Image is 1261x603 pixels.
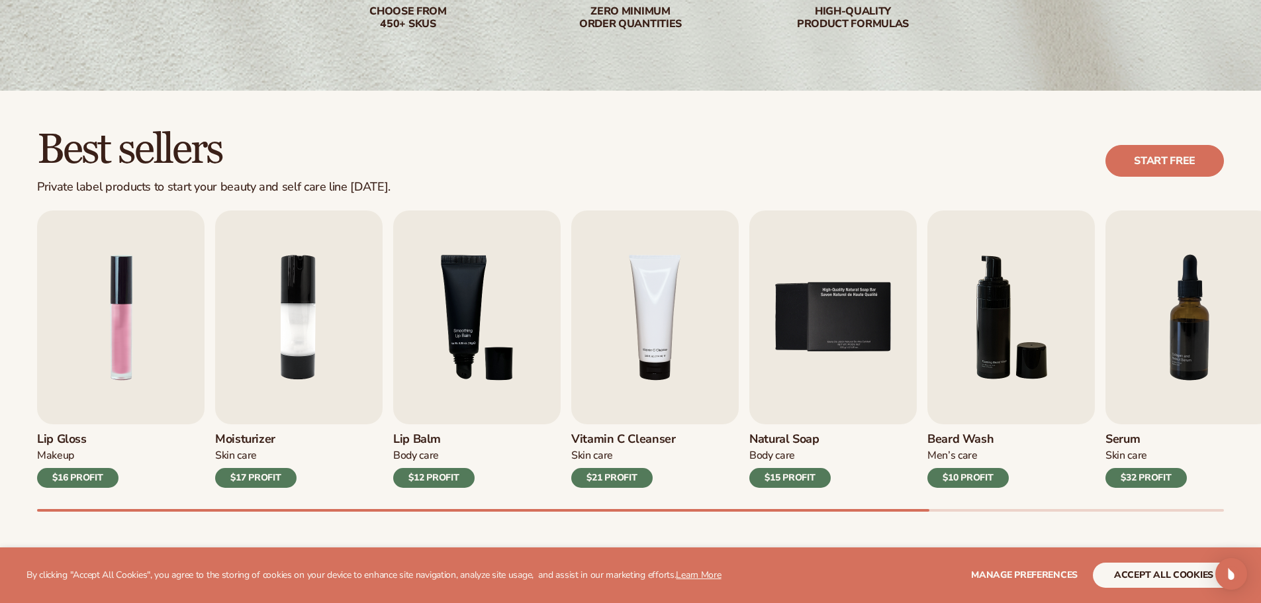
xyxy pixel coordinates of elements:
h3: Natural Soap [749,432,831,447]
a: 5 / 9 [749,210,917,488]
div: $12 PROFIT [393,468,475,488]
div: Zero minimum order quantities [546,5,716,30]
h3: Lip Gloss [37,432,118,447]
a: 3 / 9 [393,210,561,488]
p: By clicking "Accept All Cookies", you agree to the storing of cookies on your device to enhance s... [26,570,722,581]
a: Learn More [676,569,721,581]
div: High-quality product formulas [769,5,938,30]
span: Manage preferences [971,569,1078,581]
a: 6 / 9 [927,210,1095,488]
div: $16 PROFIT [37,468,118,488]
div: Makeup [37,449,118,463]
h3: Lip Balm [393,432,475,447]
div: Open Intercom Messenger [1215,558,1247,590]
h3: Serum [1105,432,1187,447]
a: Start free [1105,145,1224,177]
div: Skin Care [215,449,297,463]
div: Skin Care [571,449,676,463]
a: 1 / 9 [37,210,205,488]
h3: Moisturizer [215,432,297,447]
div: $10 PROFIT [927,468,1009,488]
div: Choose from 450+ Skus [324,5,493,30]
div: $17 PROFIT [215,468,297,488]
div: $21 PROFIT [571,468,653,488]
h3: Vitamin C Cleanser [571,432,676,447]
div: $15 PROFIT [749,468,831,488]
button: accept all cookies [1093,563,1235,588]
button: Manage preferences [971,563,1078,588]
div: $32 PROFIT [1105,468,1187,488]
h3: Beard Wash [927,432,1009,447]
div: Body Care [393,449,475,463]
div: Men’s Care [927,449,1009,463]
h2: Best sellers [37,128,391,172]
div: Body Care [749,449,831,463]
div: Private label products to start your beauty and self care line [DATE]. [37,180,391,195]
a: 4 / 9 [571,210,739,488]
a: 2 / 9 [215,210,383,488]
div: Skin Care [1105,449,1187,463]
